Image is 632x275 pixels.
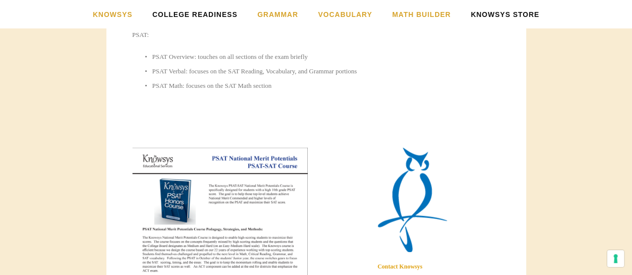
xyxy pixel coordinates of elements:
[378,263,423,270] a: Contact Knowsys
[152,80,500,91] p: PSAT Math: focuses on the SAT Math section
[152,66,500,77] p: PSAT Verbal: focuses on the SAT Reading, Vocabulary, and Grammar portions
[378,147,447,252] img: Contact Knowsys
[607,250,624,267] button: Your consent preferences for tracking technologies
[152,51,500,62] p: PSAT Overview: touches on all sections of the exam briefly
